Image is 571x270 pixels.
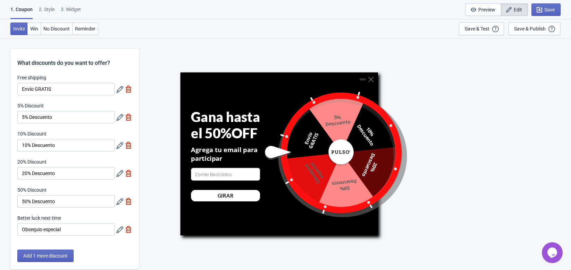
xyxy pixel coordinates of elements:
button: Reminder [72,23,98,35]
span: Save [544,7,555,12]
span: Invite [13,26,25,32]
span: Preview [478,7,495,12]
span: Edit [514,7,522,12]
iframe: chat widget [542,242,564,263]
button: No Discount [41,23,73,35]
span: Reminder [75,26,95,32]
button: Preview [465,3,501,16]
img: delete.svg [125,198,132,205]
div: GIRAR [218,192,233,199]
img: delete.svg [125,142,132,149]
label: 5% Discount [17,102,44,109]
div: 1. Coupon [10,6,33,19]
img: delete.svg [125,86,132,93]
span: No Discount [43,26,70,32]
div: Save & Publish [514,26,546,32]
label: Better luck next time [17,215,61,221]
div: 2 . Style [39,6,54,18]
div: Salir [360,78,366,81]
button: Add 1 more discount [17,250,74,262]
button: Save & Test [459,22,504,35]
img: delete.svg [125,170,132,177]
span: Win [30,26,38,32]
div: 3. Widget [61,6,81,18]
span: Add 1 more discount [23,253,68,259]
img: delete.svg [125,226,132,233]
div: What discounts do you want to offer? [10,49,139,67]
button: Save & Publish [508,22,561,35]
label: 10% Discount [17,130,47,137]
button: Save [531,3,561,16]
button: Invite [10,23,28,35]
div: Gana hasta el 50%OFF [191,109,274,141]
label: 50% Discount [17,186,47,193]
img: delete.svg [125,114,132,121]
button: Edit [501,3,528,16]
input: Correo Electrónico [191,168,260,181]
label: Free shipping [17,74,46,81]
label: 20% Discount [17,158,47,165]
button: Win [27,23,41,35]
div: Save & Test [465,26,489,32]
div: Agrega tu email para participar [191,146,260,163]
